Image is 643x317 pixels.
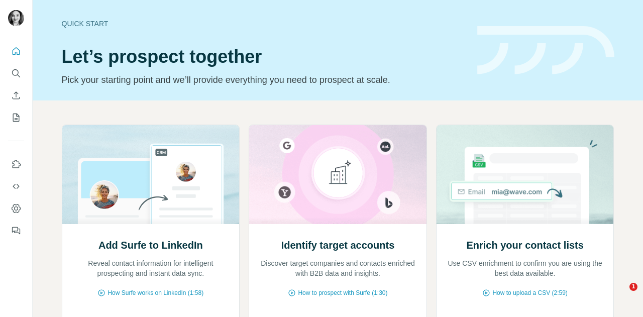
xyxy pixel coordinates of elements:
[8,86,24,104] button: Enrich CSV
[8,109,24,127] button: My lists
[8,10,24,26] img: Avatar
[477,26,614,75] img: banner
[447,258,604,278] p: Use CSV enrichment to confirm you are using the best data available.
[62,125,240,224] img: Add Surfe to LinkedIn
[8,222,24,240] button: Feedback
[8,199,24,218] button: Dashboard
[62,19,465,29] div: Quick start
[62,73,465,87] p: Pick your starting point and we’ll provide everything you need to prospect at scale.
[629,283,637,291] span: 1
[492,288,567,297] span: How to upload a CSV (2:59)
[249,125,427,224] img: Identify target accounts
[72,258,230,278] p: Reveal contact information for intelligent prospecting and instant data sync.
[609,283,633,307] iframe: Intercom live chat
[8,42,24,60] button: Quick start
[98,238,203,252] h2: Add Surfe to LinkedIn
[62,47,465,67] h1: Let’s prospect together
[436,125,614,224] img: Enrich your contact lists
[298,288,387,297] span: How to prospect with Surfe (1:30)
[8,177,24,195] button: Use Surfe API
[281,238,395,252] h2: Identify target accounts
[8,155,24,173] button: Use Surfe on LinkedIn
[8,64,24,82] button: Search
[259,258,416,278] p: Discover target companies and contacts enriched with B2B data and insights.
[466,238,583,252] h2: Enrich your contact lists
[108,288,203,297] span: How Surfe works on LinkedIn (1:58)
